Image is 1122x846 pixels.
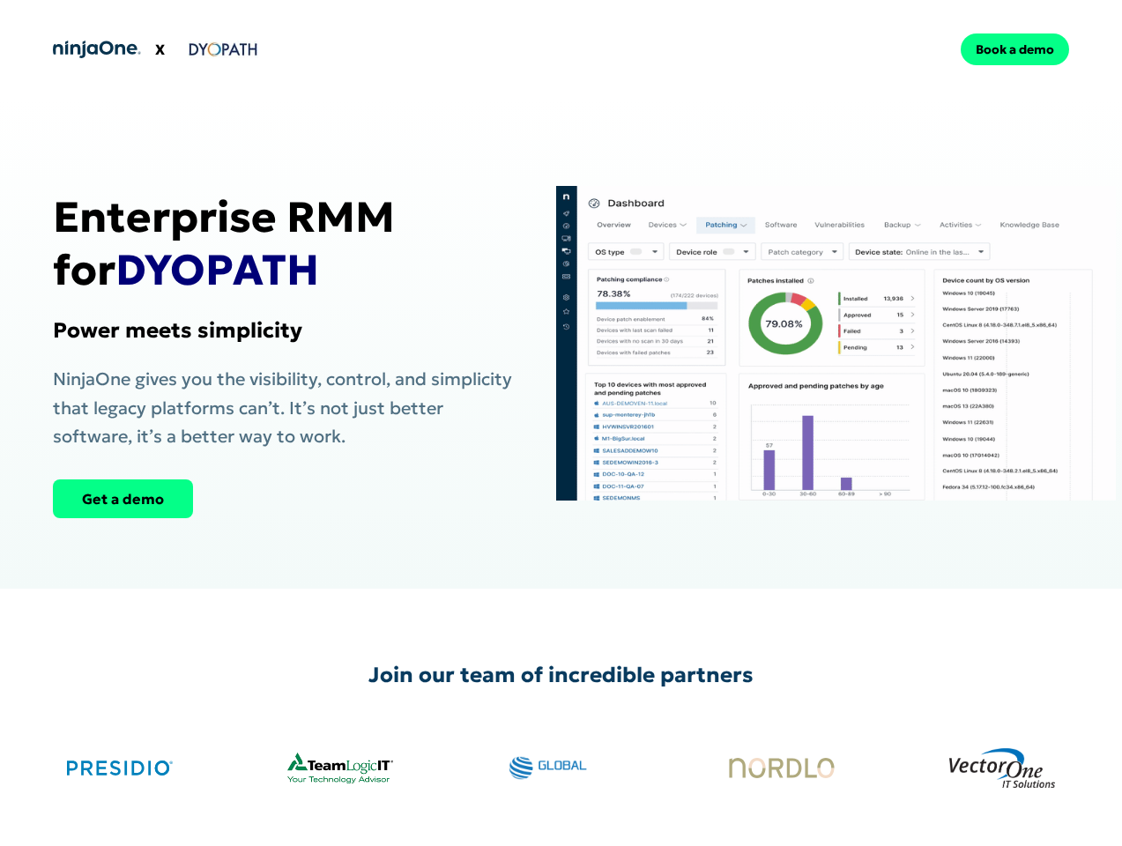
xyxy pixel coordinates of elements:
span: NinjaOne gives you the visibility, control, and simplicity that legacy platforms can’t. It’s not ... [53,367,512,448]
a: Book a demo [961,33,1069,65]
a: Get a demo [53,479,193,518]
span: DYOPATH [115,243,319,296]
p: Join our team of incredible partners [368,659,754,691]
h1: Power meets simplicity [53,317,520,344]
strong: Enterprise RMM for [53,190,395,296]
strong: X [155,41,165,58]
